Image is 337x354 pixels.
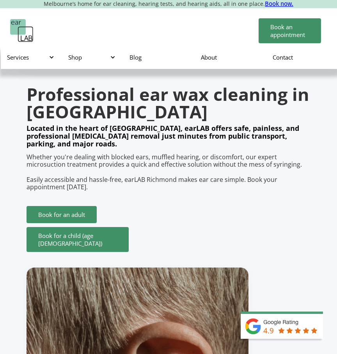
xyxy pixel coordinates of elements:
div: Shop [68,53,114,61]
div: Shop [62,46,123,69]
a: home [10,19,34,42]
a: About [195,46,266,69]
div: Services [1,46,62,69]
div: Services [7,53,53,61]
strong: Located in the heart of [GEOGRAPHIC_DATA], earLAB offers safe, painless, and professional [MEDICA... [27,123,299,148]
a: Book for an adult [27,206,97,223]
p: Whether you're dealing with blocked ears, muffled hearing, or discomfort, our expert microsuction... [27,153,310,191]
a: Book for a child (age [DEMOGRAPHIC_DATA]) [27,227,129,252]
strong: Professional ear wax cleaning in [GEOGRAPHIC_DATA] [27,82,309,123]
a: Blog [123,46,195,69]
a: Book an appointment [259,18,321,43]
